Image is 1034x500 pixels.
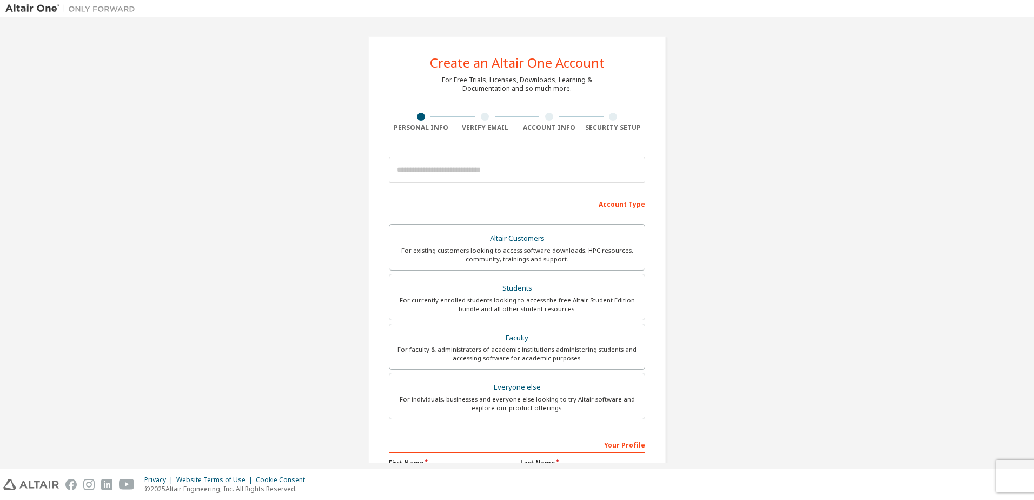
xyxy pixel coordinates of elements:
[389,458,514,467] label: First Name
[396,231,638,246] div: Altair Customers
[453,123,518,132] div: Verify Email
[389,195,645,212] div: Account Type
[396,345,638,363] div: For faculty & administrators of academic institutions administering students and accessing softwa...
[396,281,638,296] div: Students
[176,476,256,484] div: Website Terms of Use
[396,296,638,313] div: For currently enrolled students looking to access the free Altair Student Edition bundle and all ...
[144,484,311,494] p: © 2025 Altair Engineering, Inc. All Rights Reserved.
[3,479,59,490] img: altair_logo.svg
[517,123,581,132] div: Account Info
[430,56,605,69] div: Create an Altair One Account
[144,476,176,484] div: Privacy
[101,479,112,490] img: linkedin.svg
[65,479,77,490] img: facebook.svg
[256,476,311,484] div: Cookie Consent
[396,395,638,412] div: For individuals, businesses and everyone else looking to try Altair software and explore our prod...
[396,331,638,346] div: Faculty
[389,123,453,132] div: Personal Info
[83,479,95,490] img: instagram.svg
[389,436,645,453] div: Your Profile
[442,76,592,93] div: For Free Trials, Licenses, Downloads, Learning & Documentation and so much more.
[520,458,645,467] label: Last Name
[581,123,646,132] div: Security Setup
[5,3,141,14] img: Altair One
[396,380,638,395] div: Everyone else
[119,479,135,490] img: youtube.svg
[396,246,638,264] div: For existing customers looking to access software downloads, HPC resources, community, trainings ...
